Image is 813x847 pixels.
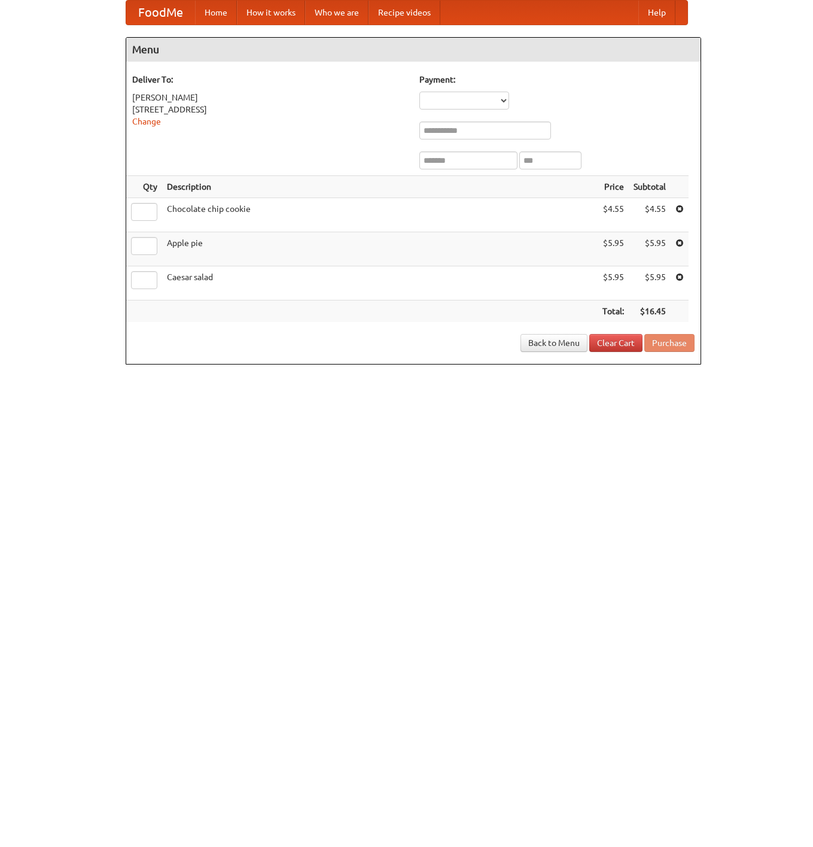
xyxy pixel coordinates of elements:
[419,74,695,86] h5: Payment:
[589,334,643,352] a: Clear Cart
[629,266,671,300] td: $5.95
[162,198,598,232] td: Chocolate chip cookie
[629,198,671,232] td: $4.55
[132,104,407,116] div: [STREET_ADDRESS]
[598,300,629,323] th: Total:
[629,176,671,198] th: Subtotal
[644,334,695,352] button: Purchase
[237,1,305,25] a: How it works
[162,176,598,198] th: Description
[598,198,629,232] td: $4.55
[520,334,587,352] a: Back to Menu
[132,117,161,126] a: Change
[598,232,629,266] td: $5.95
[598,176,629,198] th: Price
[126,38,701,62] h4: Menu
[162,232,598,266] td: Apple pie
[162,266,598,300] td: Caesar salad
[629,232,671,266] td: $5.95
[369,1,440,25] a: Recipe videos
[132,74,407,86] h5: Deliver To:
[305,1,369,25] a: Who we are
[195,1,237,25] a: Home
[132,92,407,104] div: [PERSON_NAME]
[598,266,629,300] td: $5.95
[638,1,675,25] a: Help
[126,176,162,198] th: Qty
[629,300,671,323] th: $16.45
[126,1,195,25] a: FoodMe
